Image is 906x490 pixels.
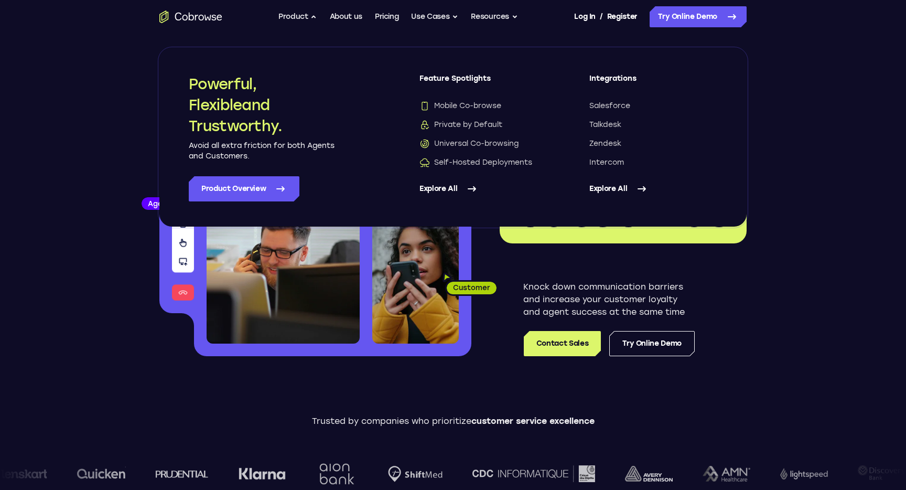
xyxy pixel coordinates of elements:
a: Register [607,6,638,27]
a: Contact Sales [524,331,601,356]
img: avery-dennison [622,466,670,482]
span: customer service excellence [471,416,595,426]
span: Integrations [589,73,717,92]
a: Explore All [589,176,717,201]
a: Salesforce [589,101,717,111]
button: Product [278,6,317,27]
span: Universal Co-browsing [419,139,519,149]
img: A customer holding their phone [372,219,459,344]
img: Shiftmed [385,466,440,482]
a: Mobile Co-browseMobile Co-browse [419,101,547,111]
span: Feature Spotlights [419,73,547,92]
p: Avoid all extra friction for both Agents and Customers. [189,141,336,162]
a: Intercom [589,157,717,168]
img: Self-Hosted Deployments [419,157,430,168]
img: CDC Informatique [470,465,592,482]
h2: Powerful, Flexible and Trustworthy. [189,73,336,136]
span: Talkdesk [589,120,621,130]
img: Mobile Co-browse [419,101,430,111]
span: Zendesk [589,139,621,149]
img: prudential [153,470,206,478]
span: / [600,10,603,23]
a: Log In [574,6,595,27]
a: Try Online Demo [609,331,695,356]
button: Resources [471,6,518,27]
span: Self-Hosted Deployments [419,157,532,168]
a: Self-Hosted DeploymentsSelf-Hosted Deployments [419,157,547,168]
a: Zendesk [589,139,717,149]
a: Pricing [375,6,399,27]
span: Private by Default [419,120,502,130]
img: AMN Healthcare [700,466,748,482]
img: Universal Co-browsing [419,139,430,149]
span: Salesforce [589,101,630,111]
button: Use Cases [411,6,458,27]
p: Knock down communication barriers and increase your customer loyalty and agent success at the sam... [523,281,695,318]
a: Private by DefaultPrivate by Default [419,120,547,130]
a: Try Online Demo [650,6,747,27]
img: Klarna [236,467,283,480]
a: Go to the home page [159,10,222,23]
a: Explore All [419,176,547,201]
a: About us [330,6,362,27]
span: Mobile Co-browse [419,101,501,111]
a: Universal Co-browsingUniversal Co-browsing [419,139,547,149]
a: Talkdesk [589,120,717,130]
img: Private by Default [419,120,430,130]
span: Intercom [589,157,624,168]
img: A customer support agent talking on the phone [207,156,360,344]
a: Product Overview [189,176,299,201]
